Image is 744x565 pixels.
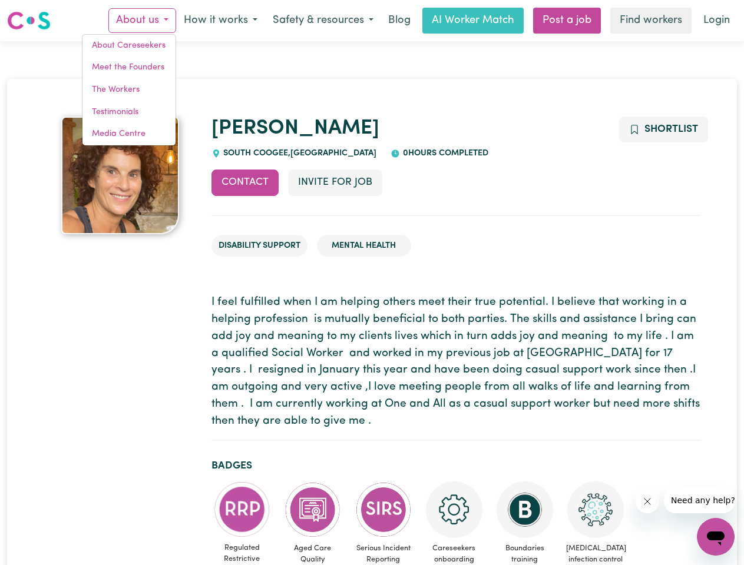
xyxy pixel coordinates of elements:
[619,117,708,142] button: Add to shortlist
[697,518,735,556] iframe: Button to launch messaging window
[381,8,418,34] a: Blog
[82,56,176,79] a: Meet the Founders
[108,8,176,33] button: About us
[355,481,412,538] img: CS Academy: Serious Incident Reporting Scheme course completed
[211,118,379,139] a: [PERSON_NAME]
[567,481,624,538] img: CS Academy: COVID-19 Infection Control Training course completed
[214,481,270,537] img: CS Academy: Regulated Restrictive Practices course completed
[265,8,381,33] button: Safety & resources
[426,481,482,538] img: CS Academy: Careseekers Onboarding course completed
[211,169,279,195] button: Contact
[288,169,382,195] button: Invite for Job
[422,8,524,34] a: AI Worker Match
[644,124,698,134] span: Shortlist
[211,460,701,472] h2: Badges
[82,34,176,146] div: About us
[221,149,377,158] span: SOUTH COOGEE , [GEOGRAPHIC_DATA]
[664,487,735,513] iframe: Message from company
[696,8,737,34] a: Login
[636,490,659,513] iframe: Close message
[7,10,51,31] img: Careseekers logo
[497,481,553,538] img: CS Academy: Boundaries in care and support work course completed
[211,294,701,430] p: I feel fulfilled when I am helping others meet their true potential. I believe that working in a ...
[7,8,71,18] span: Need any help?
[82,79,176,101] a: The Workers
[82,123,176,145] a: Media Centre
[44,117,197,234] a: Belinda's profile picture'
[317,235,411,257] li: Mental Health
[400,149,488,158] span: 0 hours completed
[610,8,692,34] a: Find workers
[211,235,307,257] li: Disability Support
[82,35,176,57] a: About Careseekers
[7,7,51,34] a: Careseekers logo
[61,117,179,234] img: Belinda
[82,101,176,124] a: Testimonials
[176,8,265,33] button: How it works
[285,481,341,538] img: CS Academy: Aged Care Quality Standards & Code of Conduct course completed
[533,8,601,34] a: Post a job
